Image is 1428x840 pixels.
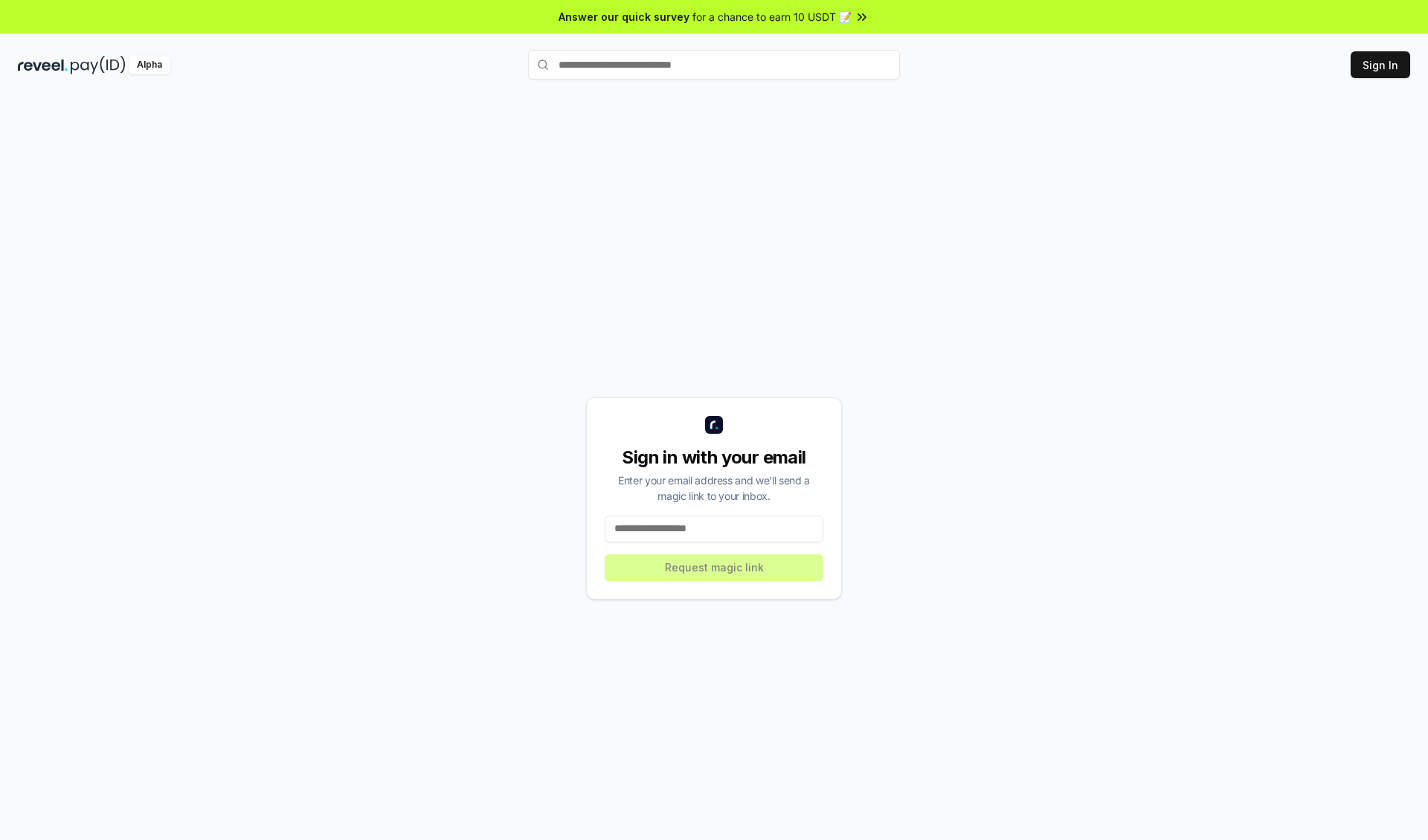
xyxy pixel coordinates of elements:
img: logo_small [705,416,723,434]
span: Answer our quick survey [559,9,689,25]
div: Enter your email address and we’ll send a magic link to your inbox. [605,472,823,504]
button: Sign In [1351,51,1410,78]
div: Alpha [129,56,170,74]
img: reveel_dark [18,56,68,74]
span: for a chance to earn 10 USDT 📝 [692,9,852,25]
div: Sign in with your email [605,446,823,469]
img: pay_id [71,56,126,74]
